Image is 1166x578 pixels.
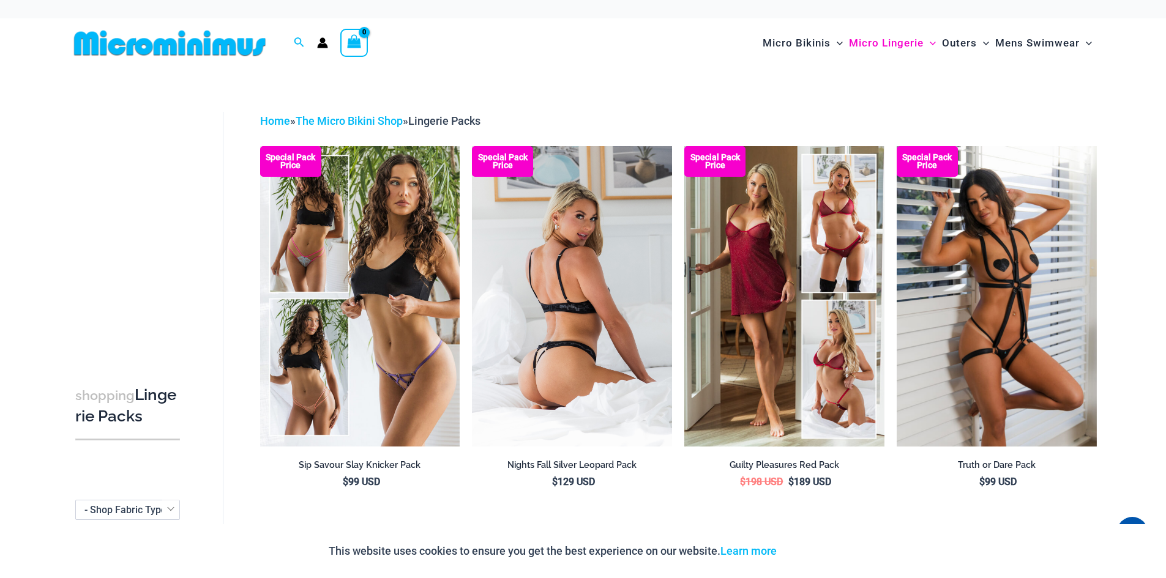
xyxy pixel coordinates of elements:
[84,504,166,516] span: - Shop Fabric Type
[979,476,1017,487] bdi: 99 USD
[684,459,884,471] h2: Guilty Pleasures Red Pack
[1080,28,1092,59] span: Menu Toggle
[317,37,328,48] a: Account icon link
[942,28,977,59] span: Outers
[995,28,1080,59] span: Mens Swimwear
[472,459,672,471] h2: Nights Fall Silver Leopard Pack
[760,24,846,62] a: Micro BikinisMenu ToggleMenu Toggle
[260,154,321,169] b: Special Pack Price
[684,154,746,169] b: Special Pack Price
[343,476,348,487] span: $
[684,146,884,446] a: Guilty Pleasures Red Collection Pack F Guilty Pleasures Red Collection Pack BGuilty Pleasures Red...
[294,35,305,51] a: Search icon link
[296,114,403,127] a: The Micro Bikini Shop
[740,476,746,487] span: $
[897,154,958,169] b: Special Pack Price
[992,24,1095,62] a: Mens SwimwearMenu ToggleMenu Toggle
[897,459,1097,471] h2: Truth or Dare Pack
[472,154,533,169] b: Special Pack Price
[897,459,1097,475] a: Truth or Dare Pack
[740,476,783,487] bdi: 198 USD
[684,459,884,475] a: Guilty Pleasures Red Pack
[763,28,831,59] span: Micro Bikinis
[897,146,1097,446] a: Truth or Dare Black 1905 Bodysuit 611 Micro 07 Truth or Dare Black 1905 Bodysuit 611 Micro 06Trut...
[340,29,368,57] a: View Shopping Cart, empty
[343,476,380,487] bdi: 99 USD
[260,459,460,475] a: Sip Savour Slay Knicker Pack
[788,476,831,487] bdi: 189 USD
[260,146,460,446] img: Collection Pack (9)
[979,476,985,487] span: $
[831,28,843,59] span: Menu Toggle
[552,476,558,487] span: $
[786,536,838,566] button: Accept
[329,542,777,560] p: This website uses cookies to ensure you get the best experience on our website.
[846,24,939,62] a: Micro LingerieMenu ToggleMenu Toggle
[75,388,135,403] span: shopping
[260,459,460,471] h2: Sip Savour Slay Knicker Pack
[260,114,480,127] span: » »
[924,28,936,59] span: Menu Toggle
[849,28,924,59] span: Micro Lingerie
[939,24,992,62] a: OutersMenu ToggleMenu Toggle
[472,146,672,446] a: Nights Fall Silver Leopard 1036 Bra 6046 Thong 09v2 Nights Fall Silver Leopard 1036 Bra 6046 Thon...
[472,459,672,475] a: Nights Fall Silver Leopard Pack
[788,476,794,487] span: $
[75,385,180,427] h3: Lingerie Packs
[76,500,179,519] span: - Shop Fabric Type
[69,29,271,57] img: MM SHOP LOGO FLAT
[897,146,1097,446] img: Truth or Dare Black 1905 Bodysuit 611 Micro 07
[977,28,989,59] span: Menu Toggle
[472,146,672,446] img: Nights Fall Silver Leopard 1036 Bra 6046 Thong 11
[552,476,595,487] bdi: 129 USD
[75,102,185,347] iframe: TrustedSite Certified
[408,114,480,127] span: Lingerie Packs
[260,114,290,127] a: Home
[75,500,180,520] span: - Shop Fabric Type
[260,146,460,446] a: Collection Pack (9) Collection Pack b (5)Collection Pack b (5)
[758,23,1097,64] nav: Site Navigation
[684,146,884,446] img: Guilty Pleasures Red Collection Pack F
[720,544,777,557] a: Learn more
